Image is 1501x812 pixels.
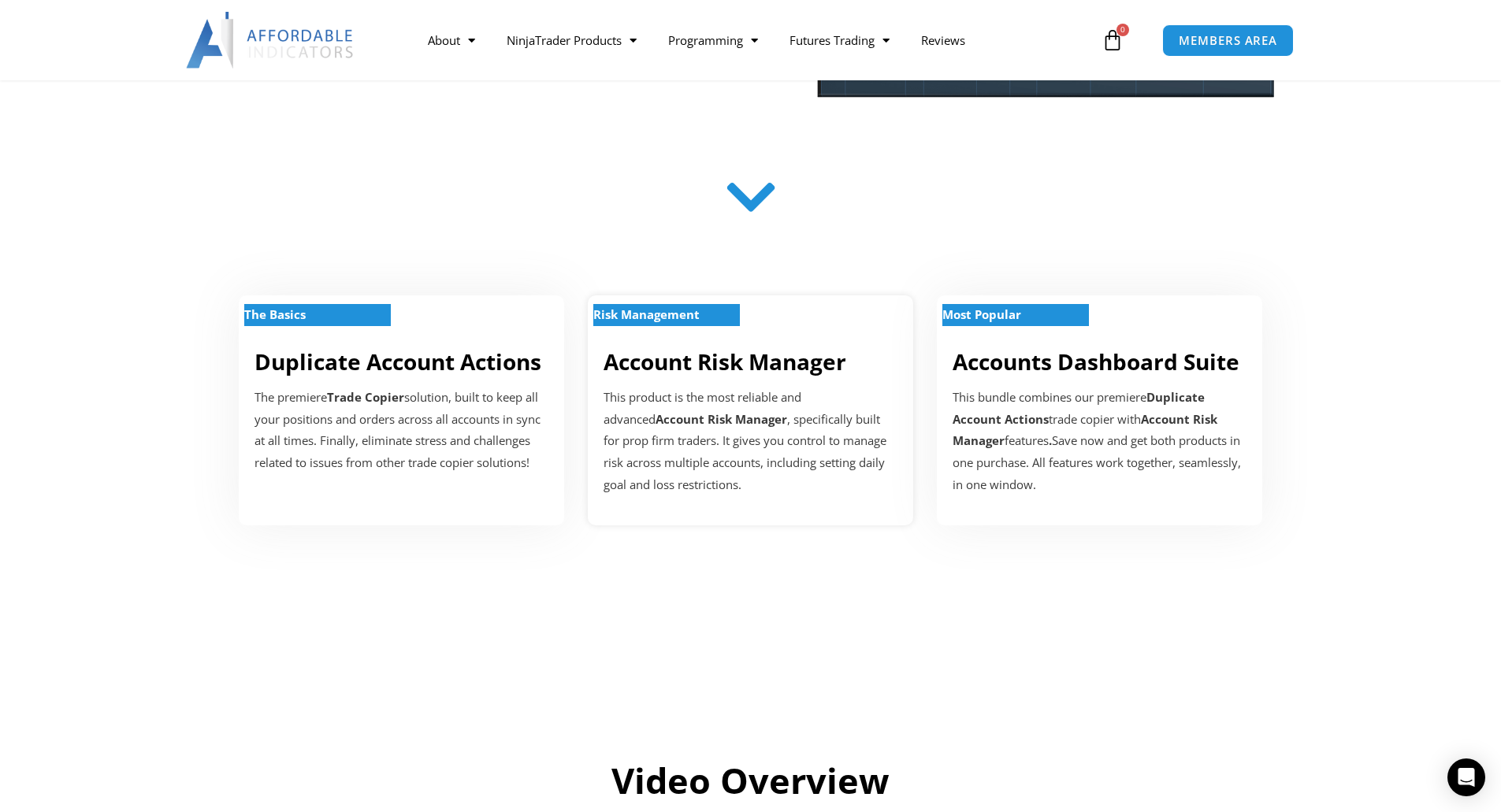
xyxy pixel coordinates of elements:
[905,22,981,58] a: Reviews
[255,347,541,376] a: Duplicate Account Actions
[953,389,1205,427] b: Duplicate Account Actions
[1078,17,1147,63] a: 0
[255,387,548,474] p: The premiere solution, built to keep all your positions and orders across all accounts in sync at...
[1116,24,1129,36] span: 0
[652,22,774,58] a: Programming
[942,306,1021,322] strong: Most Popular
[774,22,905,58] a: Futures Trading
[1179,35,1277,46] span: MEMBERS AREA
[1162,24,1294,57] a: MEMBERS AREA
[266,596,1235,706] iframe: Customer reviews powered by Trustpilot
[491,22,652,58] a: NinjaTrader Products
[656,411,787,427] strong: Account Risk Manager
[604,347,846,376] a: Account Risk Manager
[1447,758,1485,796] div: Open Intercom Messenger
[593,306,700,322] strong: Risk Management
[412,22,491,58] a: About
[327,389,404,405] strong: Trade Copier
[186,12,355,69] img: LogoAI | Affordable Indicators – NinjaTrader
[953,347,1239,376] a: Accounts Dashboard Suite
[244,306,306,322] strong: The Basics
[412,22,1098,58] nav: Menu
[604,387,897,496] p: This product is the most reliable and advanced , specifically built for prop firm traders. It giv...
[953,387,1246,496] div: This bundle combines our premiere trade copier with features Save now and get both products in on...
[310,758,1192,804] h2: Video Overview
[1049,432,1052,448] b: .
